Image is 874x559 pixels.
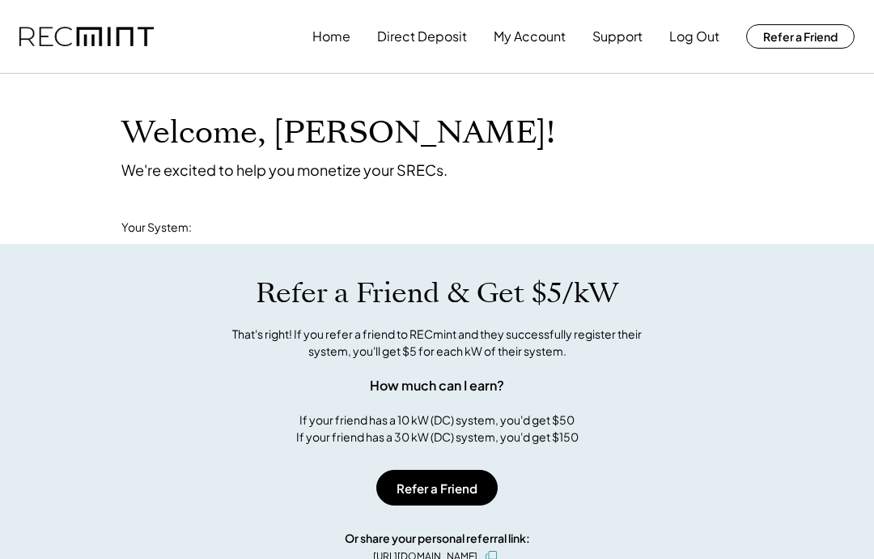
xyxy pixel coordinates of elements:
[121,114,555,152] h1: Welcome, [PERSON_NAME]!
[121,220,192,236] div: Your System:
[377,20,467,53] button: Direct Deposit
[345,530,530,547] div: Or share your personal referral link:
[214,326,660,360] div: That's right! If you refer a friend to RECmint and they successfully register their system, you'l...
[312,20,350,53] button: Home
[376,470,498,506] button: Refer a Friend
[592,20,643,53] button: Support
[121,160,448,179] div: We're excited to help you monetize your SRECs.
[19,27,154,47] img: recmint-logotype%403x.png
[370,376,504,395] div: How much can I earn?
[669,20,719,53] button: Log Out
[494,20,566,53] button: My Account
[256,276,618,310] h1: Refer a Friend & Get $5/kW
[746,24,855,49] button: Refer a Friend
[296,412,579,446] div: If your friend has a 10 kW (DC) system, you'd get $50 If your friend has a 30 kW (DC) system, you...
